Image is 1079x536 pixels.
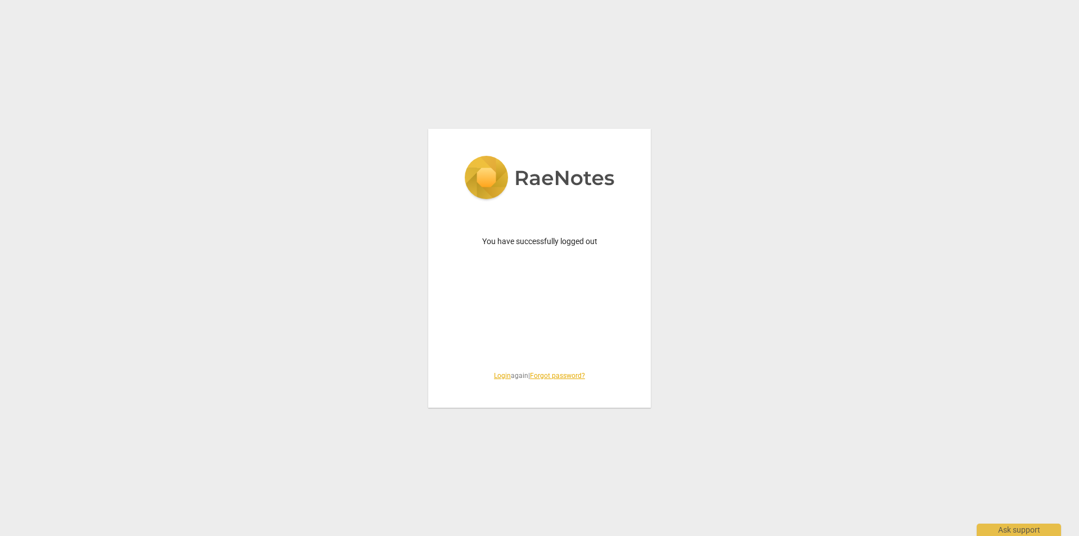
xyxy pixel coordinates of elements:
[494,372,511,380] a: Login
[464,156,615,202] img: 5ac2273c67554f335776073100b6d88f.svg
[455,371,624,381] span: again |
[530,372,585,380] a: Forgot password?
[977,524,1061,536] div: Ask support
[455,236,624,247] p: You have successfully logged out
